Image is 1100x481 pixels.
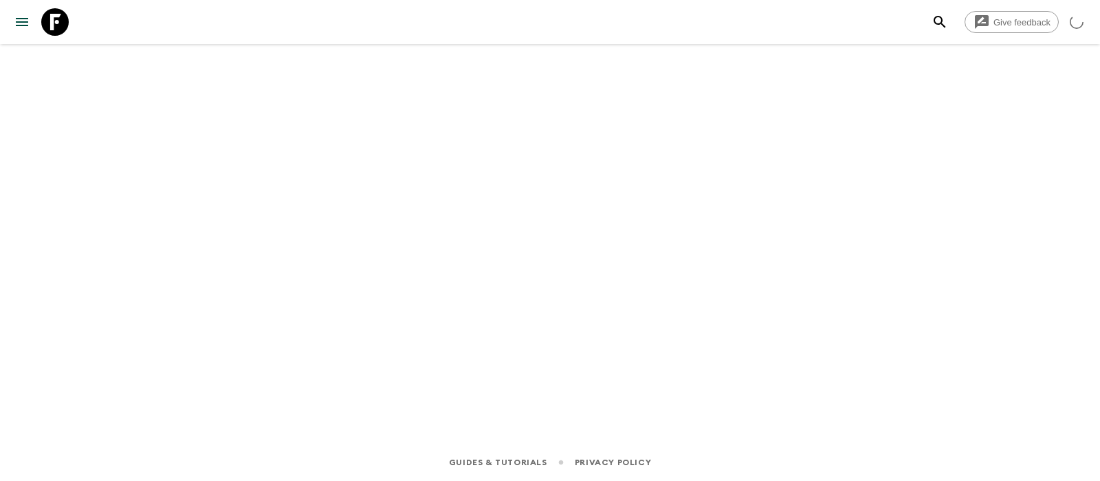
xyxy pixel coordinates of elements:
[965,11,1059,33] a: Give feedback
[986,17,1058,28] span: Give feedback
[449,455,547,470] a: Guides & Tutorials
[575,455,651,470] a: Privacy Policy
[926,8,954,36] button: search adventures
[8,8,36,36] button: menu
